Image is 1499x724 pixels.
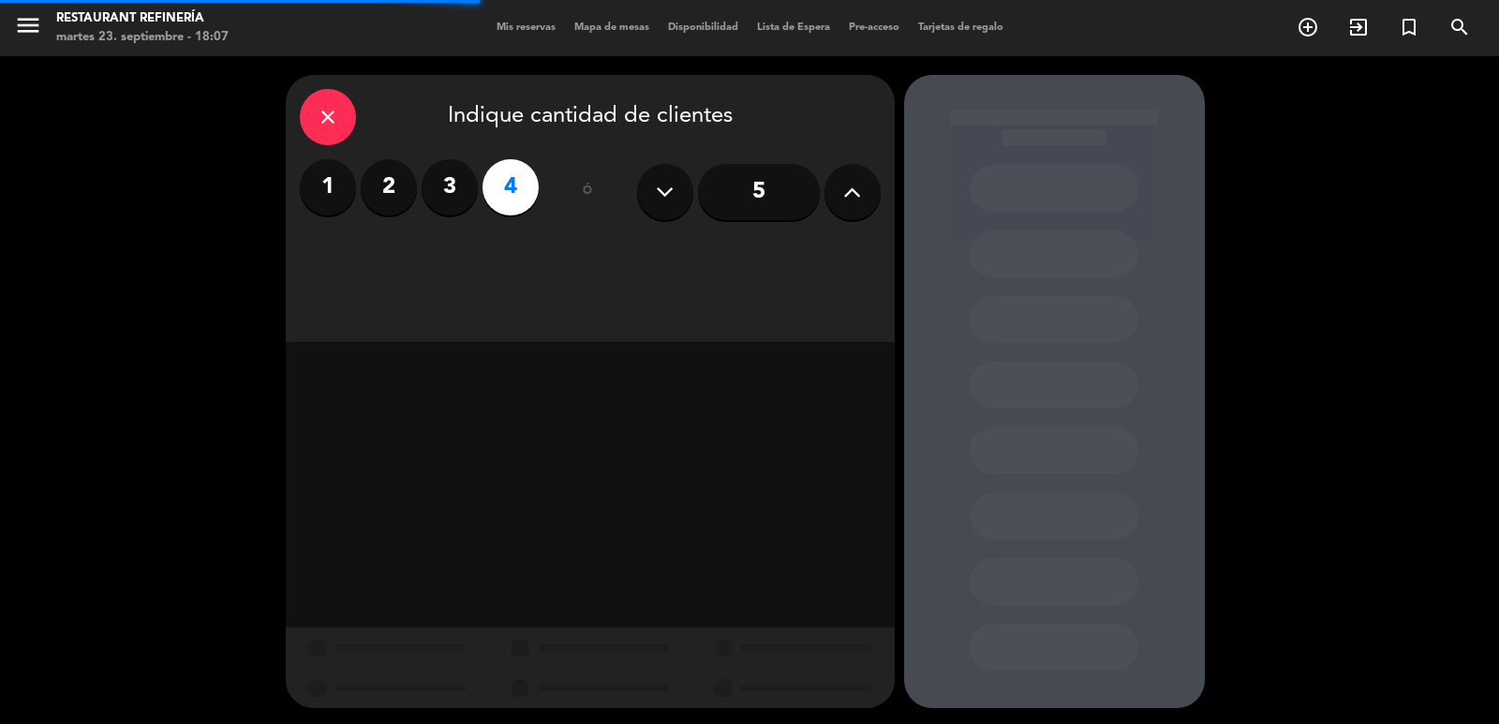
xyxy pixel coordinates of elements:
span: Mis reservas [487,22,565,33]
i: search [1448,16,1471,38]
span: Disponibilidad [659,22,748,33]
div: ó [557,159,618,225]
span: Tarjetas de regalo [909,22,1013,33]
label: 4 [482,159,539,215]
i: add_circle_outline [1297,16,1319,38]
span: Lista de Espera [748,22,839,33]
label: 3 [422,159,478,215]
span: Pre-acceso [839,22,909,33]
div: Restaurant Refinería [56,9,229,28]
span: Mapa de mesas [565,22,659,33]
label: 1 [300,159,356,215]
i: menu [14,11,42,39]
button: menu [14,11,42,46]
div: martes 23. septiembre - 18:07 [56,28,229,47]
div: Indique cantidad de clientes [300,89,881,145]
i: close [317,106,339,128]
i: turned_in_not [1398,16,1420,38]
i: exit_to_app [1347,16,1370,38]
label: 2 [361,159,417,215]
